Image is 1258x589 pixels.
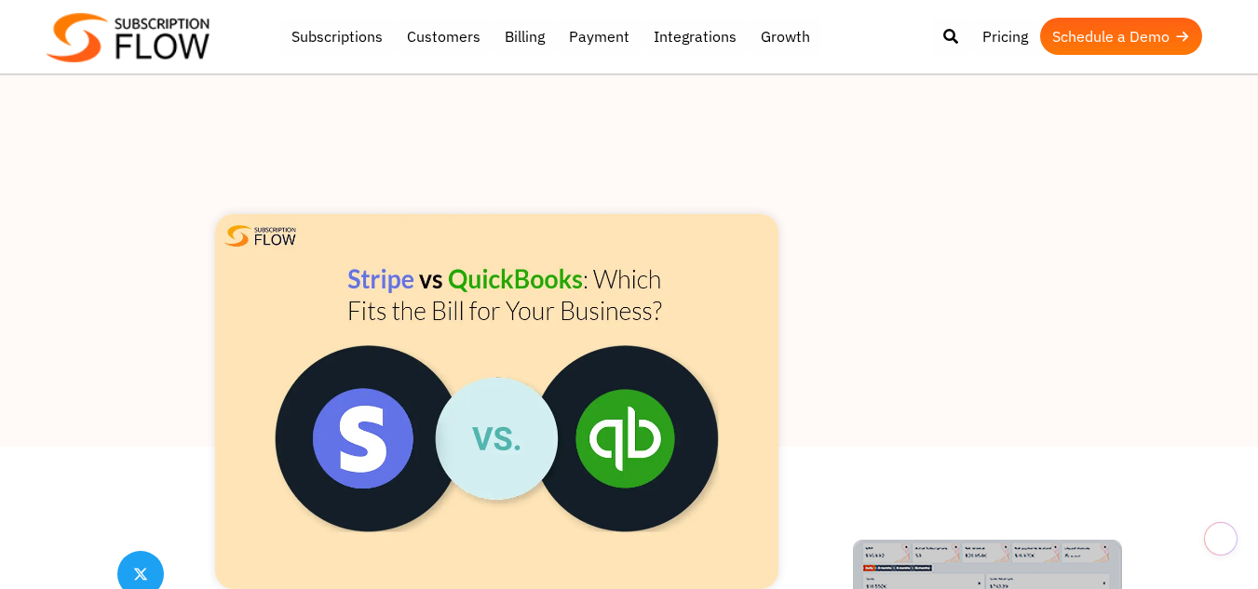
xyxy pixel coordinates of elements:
[279,18,395,55] a: Subscriptions
[557,18,642,55] a: Payment
[642,18,749,55] a: Integrations
[749,18,822,55] a: Growth
[493,18,557,55] a: Billing
[215,214,778,589] img: Stripe vs QuickBooks Which Fits the Bill for Your Business
[47,13,210,62] img: Subscriptionflow
[395,18,493,55] a: Customers
[970,18,1040,55] a: Pricing
[1040,18,1202,55] a: Schedule a Demo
